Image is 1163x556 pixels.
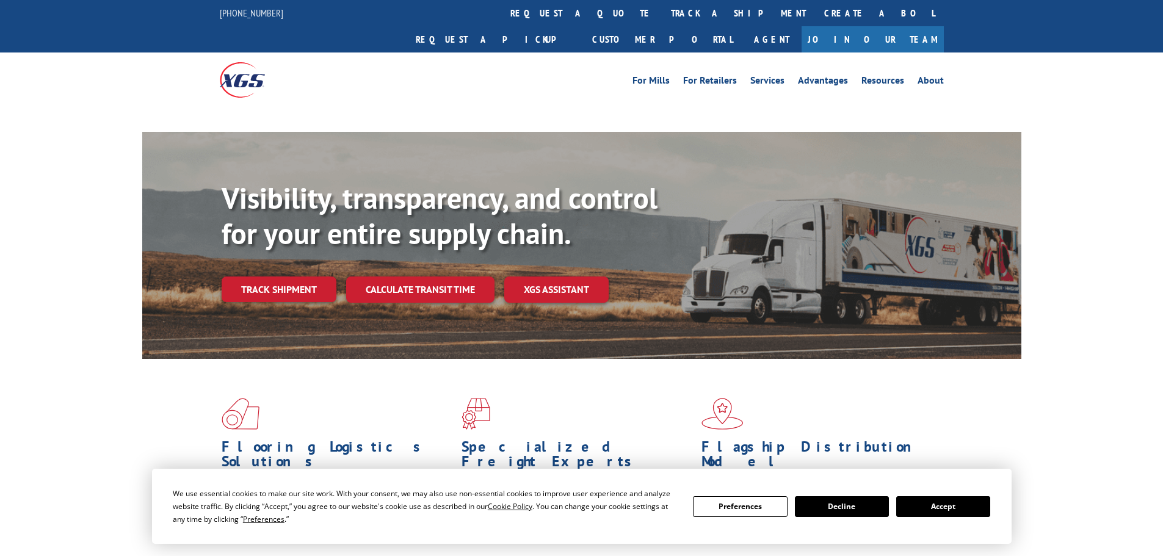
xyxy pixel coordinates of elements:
[918,76,944,89] a: About
[798,76,848,89] a: Advantages
[243,514,284,524] span: Preferences
[407,26,583,52] a: Request a pickup
[750,76,784,89] a: Services
[220,7,283,19] a: [PHONE_NUMBER]
[346,276,495,303] a: Calculate transit time
[802,26,944,52] a: Join Our Team
[152,469,1012,544] div: Cookie Consent Prompt
[488,501,532,511] span: Cookie Policy
[693,496,787,517] button: Preferences
[701,439,932,475] h1: Flagship Distribution Model
[896,496,990,517] button: Accept
[742,26,802,52] a: Agent
[222,179,658,252] b: Visibility, transparency, and control for your entire supply chain.
[222,276,336,302] a: Track shipment
[462,439,692,475] h1: Specialized Freight Experts
[462,398,490,430] img: xgs-icon-focused-on-flooring-red
[583,26,742,52] a: Customer Portal
[701,398,744,430] img: xgs-icon-flagship-distribution-model-red
[222,439,452,475] h1: Flooring Logistics Solutions
[632,76,670,89] a: For Mills
[222,398,259,430] img: xgs-icon-total-supply-chain-intelligence-red
[683,76,737,89] a: For Retailers
[173,487,678,525] div: We use essential cookies to make our site work. With your consent, we may also use non-essential ...
[861,76,904,89] a: Resources
[504,276,609,303] a: XGS ASSISTANT
[795,496,889,517] button: Decline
